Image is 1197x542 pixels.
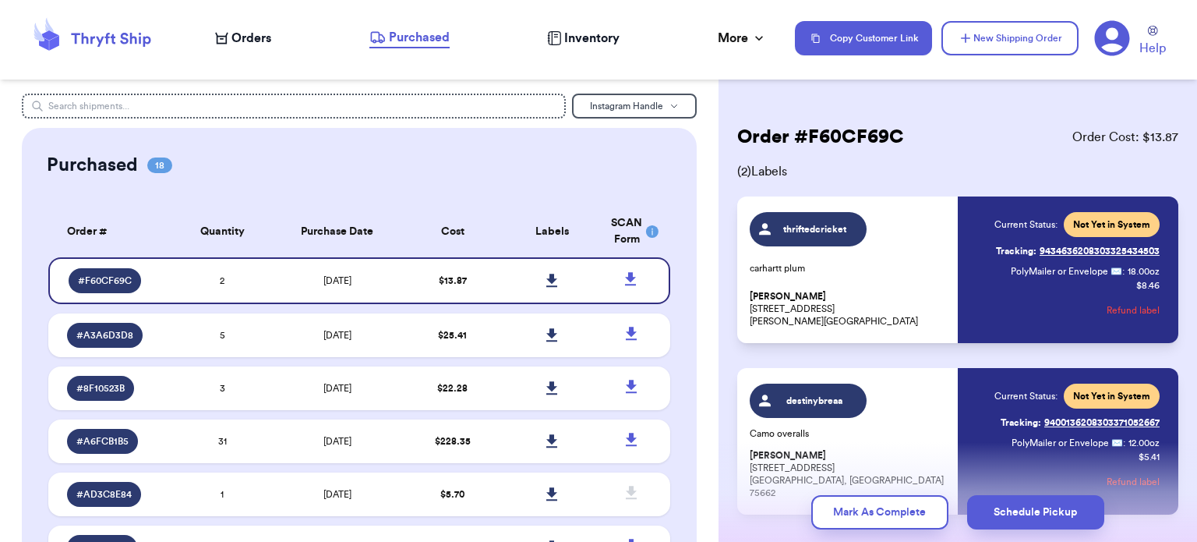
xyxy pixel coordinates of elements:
[795,21,932,55] button: Copy Customer Link
[718,29,767,48] div: More
[439,276,467,285] span: $ 13.87
[437,384,468,393] span: $ 22.28
[438,331,467,340] span: $ 25.41
[1073,390,1150,402] span: Not Yet in System
[215,29,271,48] a: Orders
[1139,451,1160,463] p: $ 5.41
[220,331,225,340] span: 5
[737,125,904,150] h2: Order # F60CF69C
[76,488,132,501] span: # AD3C8E84
[590,101,663,111] span: Instagram Handle
[221,490,224,499] span: 1
[47,153,138,178] h2: Purchased
[1072,128,1178,147] span: Order Cost: $ 13.87
[403,206,503,257] th: Cost
[1128,437,1160,449] span: 12.00 oz
[737,162,1178,181] span: ( 2 ) Labels
[78,275,132,287] span: # F60CF69C
[1001,410,1160,435] a: Tracking:9400136208303371052667
[1139,39,1166,58] span: Help
[1012,438,1123,448] span: PolyMailer or Envelope ✉️
[147,158,172,173] span: 18
[1139,26,1166,58] a: Help
[994,390,1058,402] span: Current Status:
[369,28,450,48] a: Purchased
[502,206,602,257] th: Labels
[272,206,403,257] th: Purchase Date
[1128,265,1160,278] span: 18.00 oz
[811,495,948,530] button: Mark As Complete
[611,215,651,248] div: SCAN Form
[750,262,948,275] p: carhartt plum
[778,395,852,407] span: destinybreaa
[440,490,464,499] span: $ 5.70
[967,495,1104,530] button: Schedule Pickup
[1107,465,1160,499] button: Refund label
[564,29,620,48] span: Inventory
[941,21,1079,55] button: New Shipping Order
[1011,267,1122,276] span: PolyMailer or Envelope ✉️
[76,435,129,448] span: # A6FCB1B5
[996,245,1036,257] span: Tracking:
[172,206,272,257] th: Quantity
[22,94,566,119] input: Search shipments...
[231,29,271,48] span: Orders
[994,218,1058,231] span: Current Status:
[1136,279,1160,292] p: $ 8.46
[1122,265,1125,278] span: :
[323,276,351,285] span: [DATE]
[1107,293,1160,328] button: Refund label
[48,206,173,257] th: Order #
[1123,437,1125,449] span: :
[220,384,225,393] span: 3
[76,329,133,342] span: # A3A6D3D8
[750,291,826,303] span: [PERSON_NAME]
[547,29,620,48] a: Inventory
[389,28,450,47] span: Purchased
[323,331,351,340] span: [DATE]
[778,223,852,236] span: thriftedcricket
[76,382,125,395] span: # 8F10523B
[1001,416,1041,429] span: Tracking:
[750,427,948,440] p: Camo overalls
[572,94,697,119] button: Instagram Handle
[323,490,351,499] span: [DATE]
[220,276,224,285] span: 2
[1073,218,1150,231] span: Not Yet in System
[750,449,948,499] p: [STREET_ADDRESS] [GEOGRAPHIC_DATA], [GEOGRAPHIC_DATA] 75662
[435,437,471,446] span: $ 228.35
[750,450,826,462] span: [PERSON_NAME]
[323,384,351,393] span: [DATE]
[218,437,227,446] span: 31
[996,239,1160,264] a: Tracking:9434636208303325434503
[750,290,948,328] p: [STREET_ADDRESS] [PERSON_NAME][GEOGRAPHIC_DATA]
[323,437,351,446] span: [DATE]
